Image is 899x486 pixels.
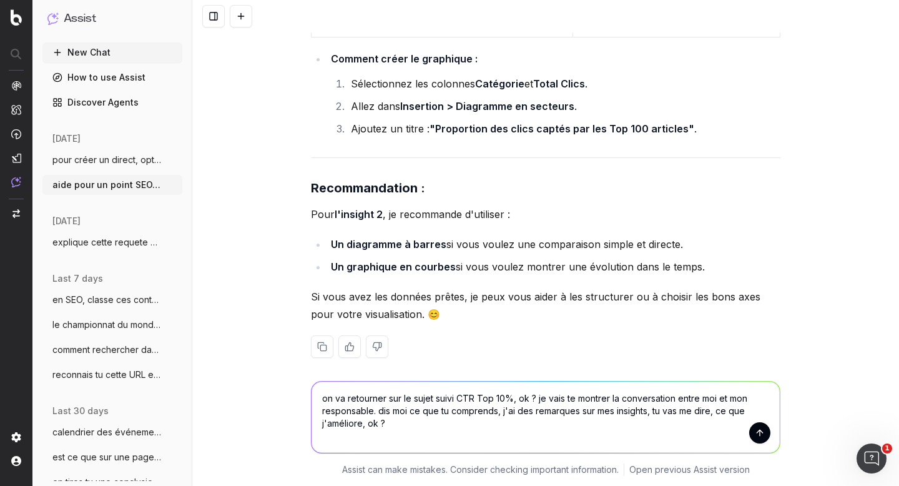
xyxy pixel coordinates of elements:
[335,208,383,221] strong: l'insight 2
[11,153,21,163] img: Studio
[533,77,585,90] strong: Total Clics
[327,258,780,275] li: si vous voulez montrer une évolution dans le temps.
[11,81,21,91] img: Analytics
[42,175,182,195] button: aide pour un point SEO/Data, on va trait
[42,232,182,252] button: explique cette requete SQL SELECT DIS
[311,206,780,223] p: Pour , je recommande d'utiliser :
[882,444,892,454] span: 1
[11,177,21,187] img: Assist
[42,290,182,310] button: en SEO, classe ces contenus en chaud fro
[331,238,446,250] strong: Un diagramme à barres
[52,369,162,381] span: reconnais tu cette URL et le contenu htt
[52,215,81,227] span: [DATE]
[52,179,162,191] span: aide pour un point SEO/Data, on va trait
[11,129,21,139] img: Activation
[312,382,780,453] textarea: on va retourner sur le sujet suivi CTR Top 10%, ok ? je vais te montrer la conversation entre moi...
[52,132,81,145] span: [DATE]
[52,294,162,306] span: en SEO, classe ces contenus en chaud fro
[327,236,780,253] li: si vous voulez une comparaison simple et directe.
[64,10,96,27] h1: Assist
[42,67,182,87] a: How to use Assist
[347,97,780,115] li: Allez dans .
[42,365,182,385] button: reconnais tu cette URL et le contenu htt
[52,344,162,356] span: comment rechercher dans botify des donné
[311,288,780,323] p: Si vous avez les données prêtes, je peux vous aider à les structurer ou à choisir les bons axes p...
[347,75,780,92] li: Sélectionnez les colonnes et .
[52,272,103,285] span: last 7 days
[42,150,182,170] button: pour créer un direct, optimise le SEO po
[52,426,162,439] span: calendrier des événements du mois d'octo
[11,104,21,115] img: Intelligence
[47,10,177,27] button: Assist
[629,464,750,476] a: Open previous Assist version
[52,319,162,331] span: le championnat du monde masculin de vole
[42,92,182,112] a: Discover Agents
[42,315,182,335] button: le championnat du monde masculin de vole
[331,52,478,65] strong: Comment créer le graphique :
[42,42,182,62] button: New Chat
[857,444,887,474] iframe: Intercom live chat
[311,181,425,196] strong: Recommandation :
[11,456,21,466] img: My account
[42,447,182,467] button: est ce que sur une page on peut ajouter
[347,120,780,137] li: Ajoutez un titre : .
[11,432,21,442] img: Setting
[47,12,59,24] img: Assist
[52,154,162,166] span: pour créer un direct, optimise le SEO po
[52,236,162,249] span: explique cette requete SQL SELECT DIS
[11,9,22,26] img: Botify logo
[42,340,182,360] button: comment rechercher dans botify des donné
[52,405,109,417] span: last 30 days
[42,422,182,442] button: calendrier des événements du mois d'octo
[331,260,456,273] strong: Un graphique en courbes
[430,122,694,135] strong: "Proportion des clics captés par les Top 100 articles"
[342,464,619,476] p: Assist can make mistakes. Consider checking important information.
[12,209,20,218] img: Switch project
[52,451,162,464] span: est ce que sur une page on peut ajouter
[475,77,524,90] strong: Catégorie
[400,100,574,112] strong: Insertion > Diagramme en secteurs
